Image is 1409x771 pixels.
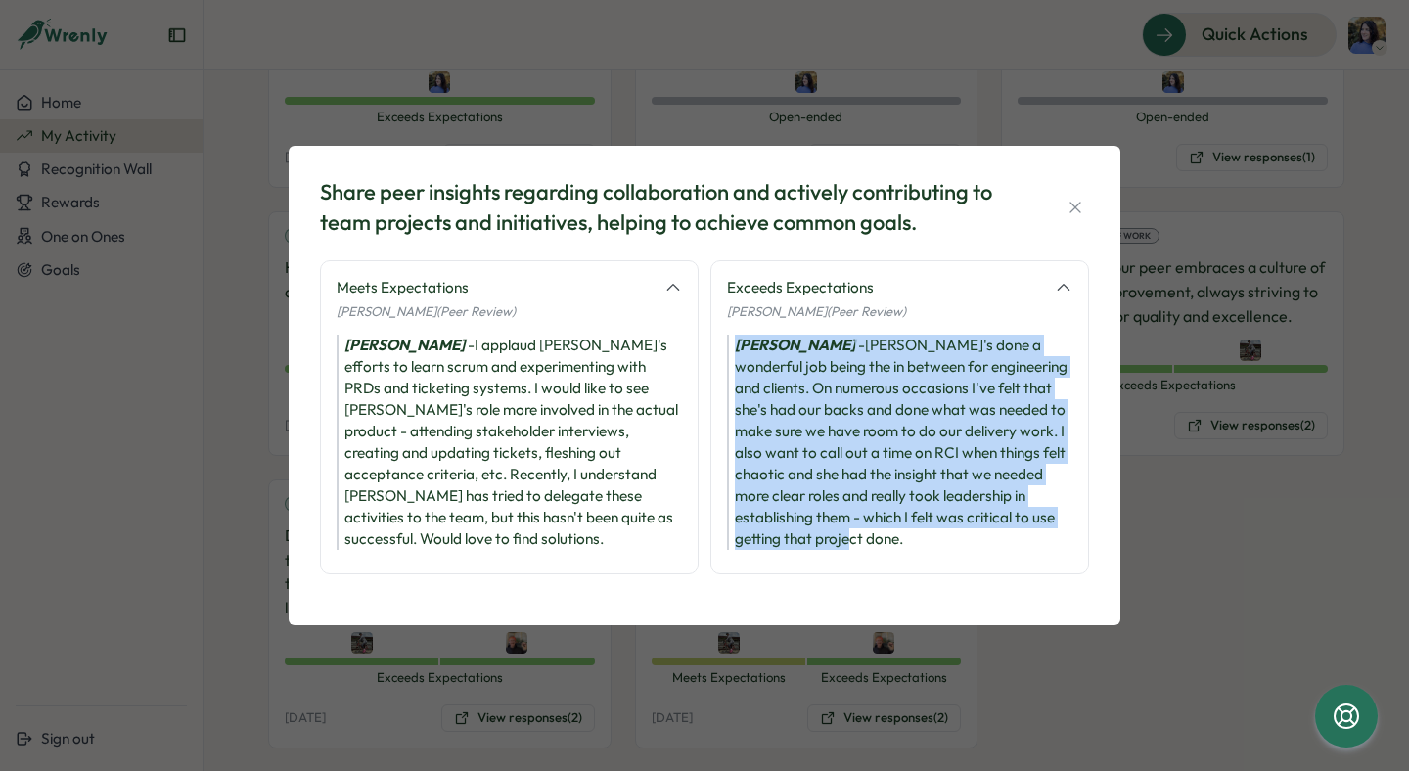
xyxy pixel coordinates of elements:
[344,336,465,354] i: [PERSON_NAME]
[727,335,1072,550] div: - [PERSON_NAME]'s done a wonderful job being the in between for engineering and clients. On numer...
[735,336,855,354] i: [PERSON_NAME]
[337,277,653,298] div: Meets Expectations
[320,177,1015,238] div: Share peer insights regarding collaboration and actively contributing to team projects and initia...
[337,335,682,550] div: - I applaud [PERSON_NAME]'s efforts to learn scrum and experimenting with PRDs and ticketing syst...
[727,277,1043,298] div: Exceeds Expectations
[727,303,906,319] span: [PERSON_NAME] (Peer Review)
[337,303,516,319] span: [PERSON_NAME] (Peer Review)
